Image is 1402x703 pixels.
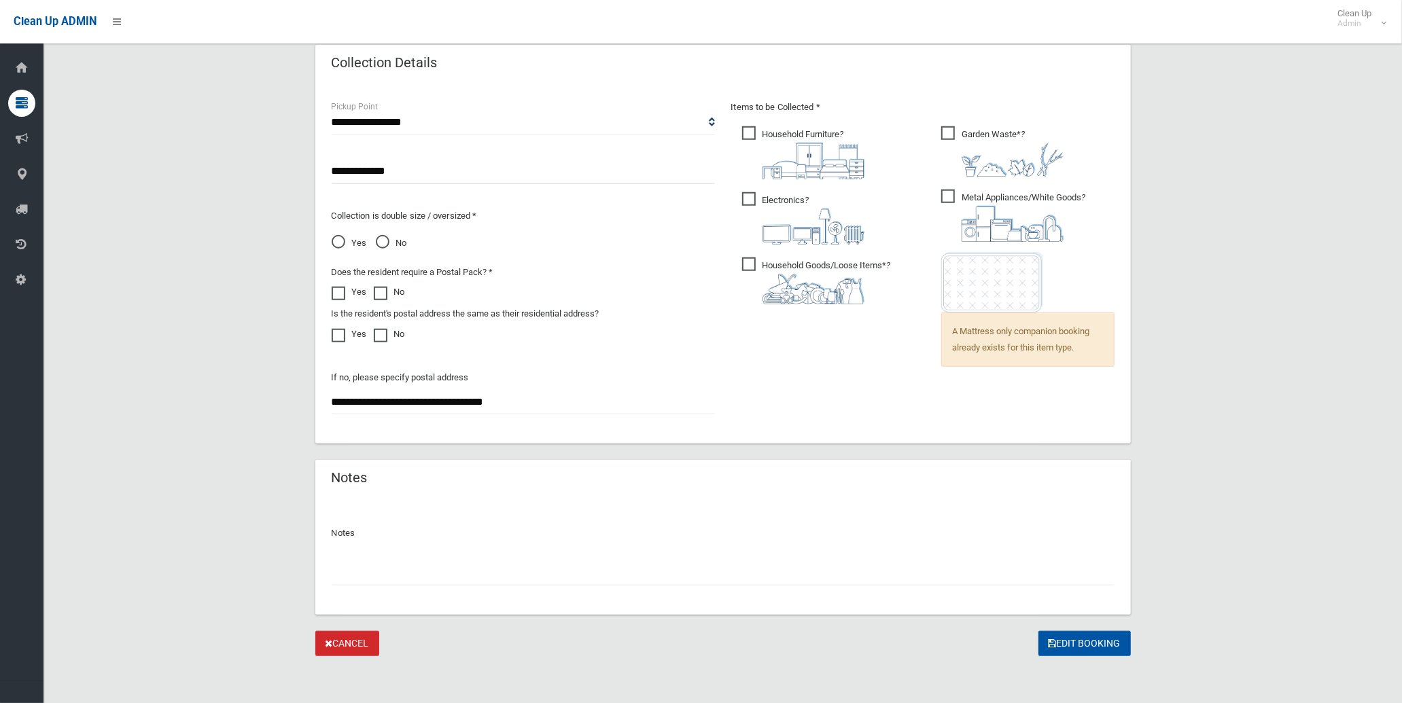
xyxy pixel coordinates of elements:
i: ? [763,195,864,245]
small: Admin [1337,18,1371,29]
i: ? [763,129,864,179]
label: No [374,284,405,300]
span: Electronics [742,192,864,245]
span: Household Furniture [742,126,864,179]
label: Is the resident's postal address the same as their residential address? [332,306,599,322]
label: If no, please specify postal address [332,369,469,386]
span: A Mattress only companion booking already exists for this item type. [941,312,1115,367]
p: Items to be Collected * [731,99,1115,115]
p: Collection is double size / oversized * [332,208,715,224]
img: b13cc3517677393f34c0a387616ef184.png [763,274,864,304]
label: No [374,326,405,342]
span: Household Goods/Loose Items* [742,257,891,304]
label: Yes [332,284,367,300]
img: e7408bece873d2c1783593a074e5cb2f.png [941,252,1043,312]
img: 36c1b0289cb1767239cdd3de9e694f19.png [962,206,1064,242]
i: ? [962,129,1064,177]
span: Garden Waste* [941,126,1064,177]
img: 4fd8a5c772b2c999c83690221e5242e0.png [962,143,1064,177]
img: aa9efdbe659d29b613fca23ba79d85cb.png [763,143,864,179]
span: No [376,235,407,251]
label: Yes [332,326,367,342]
span: Metal Appliances/White Goods [941,190,1085,242]
button: Edit Booking [1038,631,1131,656]
header: Notes [315,465,384,491]
span: Clean Up [1331,8,1385,29]
i: ? [763,260,891,304]
span: Clean Up ADMIN [14,15,97,28]
img: 394712a680b73dbc3d2a6a3a7ffe5a07.png [763,209,864,245]
span: Yes [332,235,367,251]
p: Notes [332,525,1115,541]
label: Does the resident require a Postal Pack? * [332,264,493,281]
i: ? [962,192,1085,242]
header: Collection Details [315,50,454,76]
a: Cancel [315,631,379,656]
